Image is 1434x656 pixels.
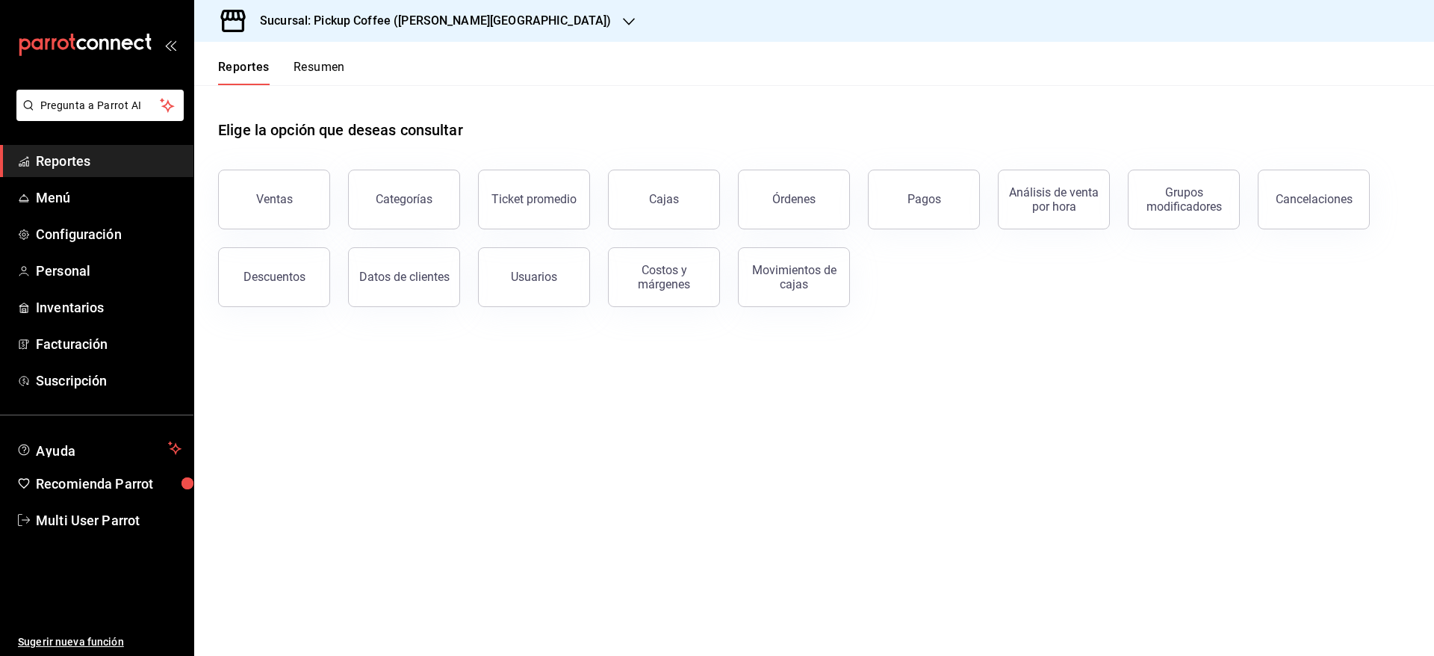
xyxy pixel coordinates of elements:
[649,191,680,208] div: Cajas
[478,170,590,229] button: Ticket promedio
[16,90,184,121] button: Pregunta a Parrot AI
[608,247,720,307] button: Costos y márgenes
[511,270,557,284] div: Usuarios
[36,297,181,318] span: Inventarios
[36,224,181,244] span: Configuración
[376,192,432,206] div: Categorías
[218,60,270,85] button: Reportes
[608,170,720,229] a: Cajas
[40,98,161,114] span: Pregunta a Parrot AI
[36,188,181,208] span: Menú
[218,247,330,307] button: Descuentos
[772,192,816,206] div: Órdenes
[36,371,181,391] span: Suscripción
[738,247,850,307] button: Movimientos de cajas
[248,12,611,30] h3: Sucursal: Pickup Coffee ([PERSON_NAME][GEOGRAPHIC_DATA])
[1258,170,1370,229] button: Cancelaciones
[36,151,181,171] span: Reportes
[10,108,184,124] a: Pregunta a Parrot AI
[1137,185,1230,214] div: Grupos modificadores
[748,263,840,291] div: Movimientos de cajas
[868,170,980,229] button: Pagos
[243,270,305,284] div: Descuentos
[738,170,850,229] button: Órdenes
[1276,192,1353,206] div: Cancelaciones
[348,170,460,229] button: Categorías
[164,39,176,51] button: open_drawer_menu
[18,634,181,650] span: Sugerir nueva función
[618,263,710,291] div: Costos y márgenes
[907,192,941,206] div: Pagos
[1008,185,1100,214] div: Análisis de venta por hora
[218,60,345,85] div: navigation tabs
[998,170,1110,229] button: Análisis de venta por hora
[218,119,463,141] h1: Elige la opción que deseas consultar
[218,170,330,229] button: Ventas
[36,474,181,494] span: Recomienda Parrot
[1128,170,1240,229] button: Grupos modificadores
[478,247,590,307] button: Usuarios
[36,334,181,354] span: Facturación
[36,261,181,281] span: Personal
[294,60,345,85] button: Resumen
[256,192,293,206] div: Ventas
[36,510,181,530] span: Multi User Parrot
[348,247,460,307] button: Datos de clientes
[36,439,162,457] span: Ayuda
[359,270,450,284] div: Datos de clientes
[491,192,577,206] div: Ticket promedio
